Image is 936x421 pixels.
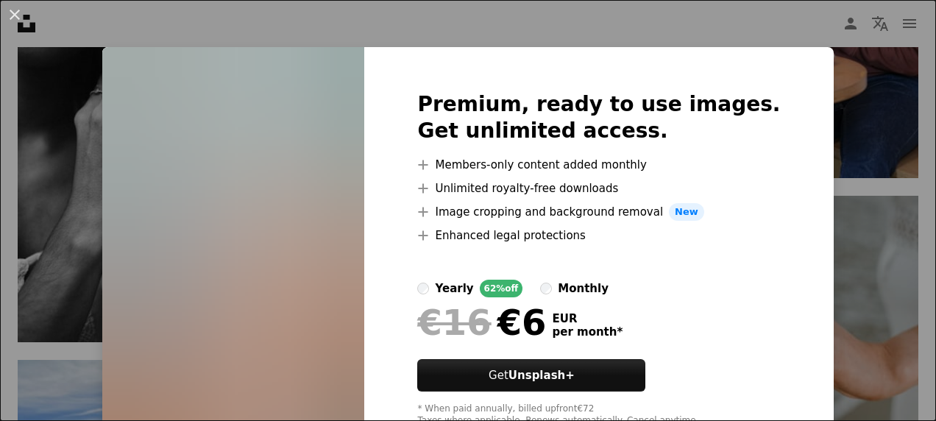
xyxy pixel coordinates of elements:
div: yearly [435,280,473,297]
input: monthly [540,283,552,294]
h2: Premium, ready to use images. Get unlimited access. [417,91,780,144]
span: €16 [417,303,491,342]
div: 62% off [480,280,523,297]
button: GetUnsplash+ [417,359,645,392]
li: Members-only content added monthly [417,156,780,174]
strong: Unsplash+ [508,369,575,382]
span: New [669,203,704,221]
div: €6 [417,303,546,342]
li: Unlimited royalty-free downloads [417,180,780,197]
span: per month * [552,325,623,339]
li: Enhanced legal protections [417,227,780,244]
li: Image cropping and background removal [417,203,780,221]
span: EUR [552,312,623,325]
div: monthly [558,280,609,297]
input: yearly62%off [417,283,429,294]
